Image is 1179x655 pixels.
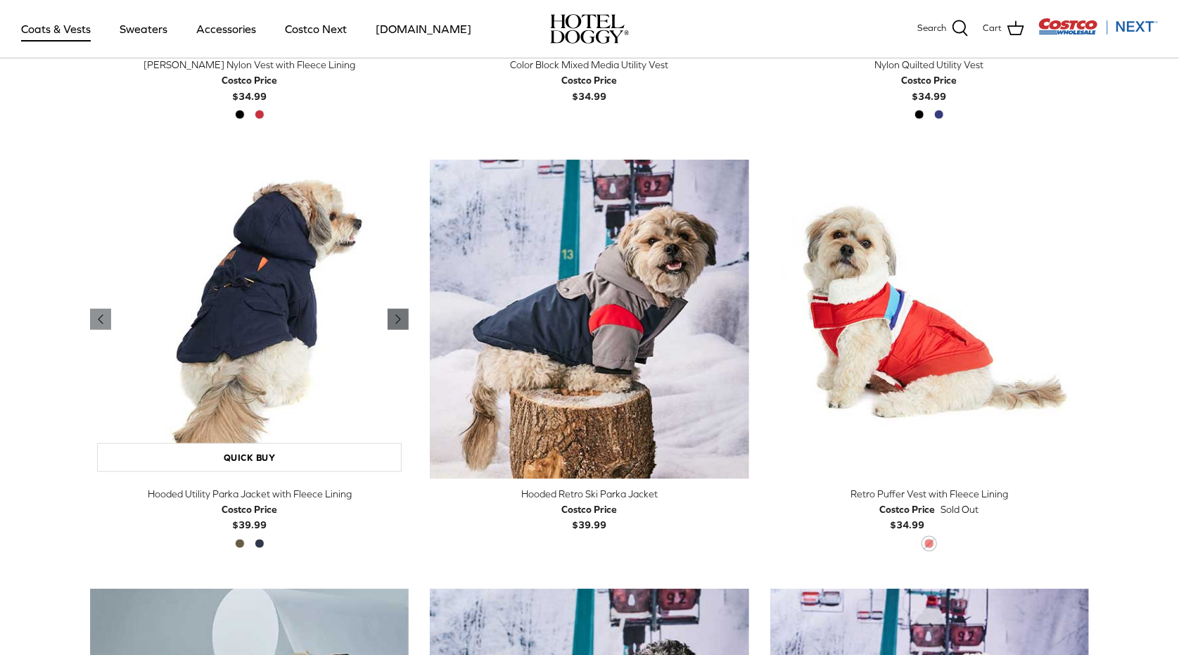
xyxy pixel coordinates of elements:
[388,309,409,330] a: Previous
[222,502,277,530] b: $39.99
[90,160,409,478] a: Hooded Utility Parka Jacket with Fleece Lining
[363,5,484,53] a: [DOMAIN_NAME]
[90,486,409,502] div: Hooded Utility Parka Jacket with Fleece Lining
[222,72,277,88] div: Costco Price
[770,57,1089,72] div: Nylon Quilted Utility Vest
[880,502,936,517] div: Costco Price
[561,72,617,101] b: $34.99
[550,14,629,44] a: hoteldoggy.com hoteldoggycom
[561,502,617,530] b: $39.99
[90,309,111,330] a: Previous
[561,502,617,517] div: Costco Price
[770,57,1089,104] a: Nylon Quilted Utility Vest Costco Price$34.99
[184,5,269,53] a: Accessories
[222,502,277,517] div: Costco Price
[1038,27,1158,37] a: Visit Costco Next
[430,160,748,478] a: Hooded Retro Ski Parka Jacket
[90,57,409,104] a: [PERSON_NAME] Nylon Vest with Fleece Lining Costco Price$34.99
[561,72,617,88] div: Costco Price
[983,20,1024,38] a: Cart
[902,72,957,101] b: $34.99
[90,486,409,533] a: Hooded Utility Parka Jacket with Fleece Lining Costco Price$39.99
[917,21,946,36] span: Search
[222,72,277,101] b: $34.99
[941,502,979,517] span: Sold Out
[880,502,936,530] b: $34.99
[550,14,629,44] img: hoteldoggycom
[430,57,748,72] div: Color Block Mixed Media Utility Vest
[430,486,748,502] div: Hooded Retro Ski Parka Jacket
[917,20,969,38] a: Search
[902,72,957,88] div: Costco Price
[770,160,1089,478] a: Retro Puffer Vest with Fleece Lining
[8,5,103,53] a: Coats & Vests
[983,21,1002,36] span: Cart
[107,5,180,53] a: Sweaters
[430,486,748,533] a: Hooded Retro Ski Parka Jacket Costco Price$39.99
[1038,18,1158,35] img: Costco Next
[770,486,1089,533] a: Retro Puffer Vest with Fleece Lining Costco Price$34.99 Sold Out
[97,443,402,472] a: Quick buy
[272,5,359,53] a: Costco Next
[430,57,748,104] a: Color Block Mixed Media Utility Vest Costco Price$34.99
[90,57,409,72] div: [PERSON_NAME] Nylon Vest with Fleece Lining
[770,486,1089,502] div: Retro Puffer Vest with Fleece Lining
